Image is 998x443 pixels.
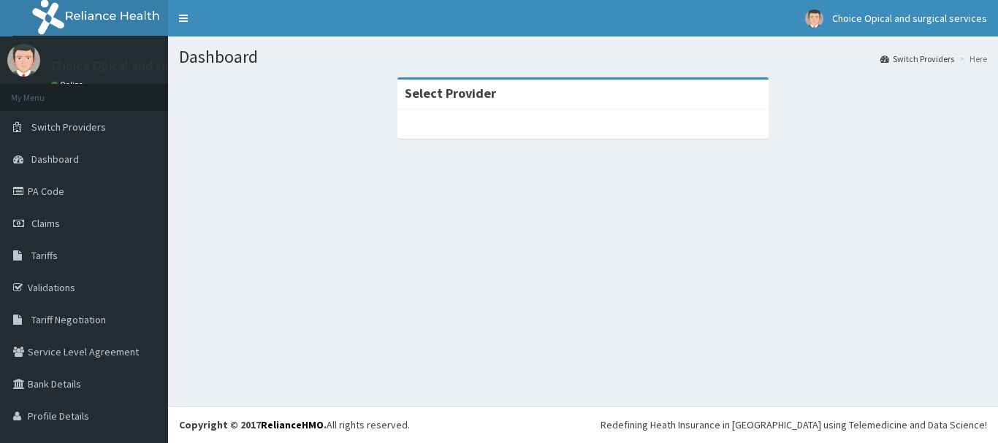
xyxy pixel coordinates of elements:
a: Online [51,80,86,90]
footer: All rights reserved. [168,406,998,443]
img: User Image [805,9,823,28]
span: Tariff Negotiation [31,313,106,326]
span: Tariffs [31,249,58,262]
div: Redefining Heath Insurance in [GEOGRAPHIC_DATA] using Telemedicine and Data Science! [601,417,987,432]
a: Switch Providers [880,53,954,65]
strong: Select Provider [405,85,496,101]
li: Here [956,53,987,65]
span: Choice Opical and surgical services [832,12,987,25]
img: User Image [7,44,40,77]
span: Dashboard [31,153,79,166]
h1: Dashboard [179,47,987,66]
span: Claims [31,217,60,230]
a: RelianceHMO [261,418,324,431]
span: Switch Providers [31,120,106,134]
strong: Copyright © 2017 . [179,418,327,431]
p: Choice Opical and surgical services [51,59,249,72]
